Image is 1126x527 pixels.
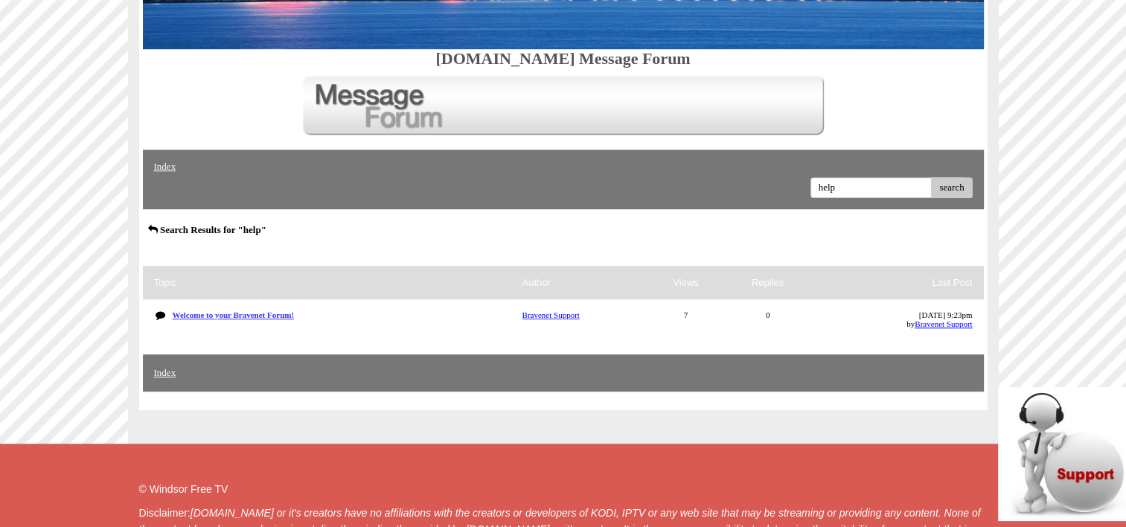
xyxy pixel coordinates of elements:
span: search [939,182,964,193]
p: © Windsor Free TV [139,481,988,497]
div: Author [522,277,645,288]
div: Last Post [809,277,973,288]
a: Welcome to your Bravenet Forum! [173,310,295,319]
div: [DATE] 9:23pm by [809,310,973,328]
span: Bravenet Support [522,310,580,319]
div: Topic [154,277,514,288]
div: Replies [727,277,809,288]
div: Search Results for "help" [147,224,266,236]
a: Index [154,161,176,172]
a: Index [154,367,176,378]
a: Bravenet Support [522,310,645,319]
img: forum_header.jpg [303,76,824,135]
a: Bravenet Support [915,319,972,328]
div: Views [645,277,727,288]
div: CloseChat attention grabber [6,6,128,140]
button: search [931,177,972,198]
h3: [DOMAIN_NAME] Message Forum [143,49,984,68]
div: 0 [727,310,809,319]
div: 7 [645,310,727,319]
img: Chat attention grabber [6,6,140,140]
span: 1 [6,6,12,19]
